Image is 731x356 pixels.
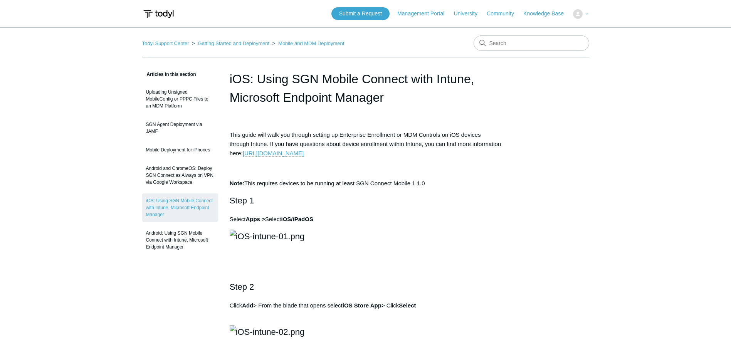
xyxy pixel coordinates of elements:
[230,325,305,339] img: iOS-intune-02.png
[142,193,218,222] a: iOS: Using SGN Mobile Connect with Intune, Microsoft Endpoint Manager
[523,10,571,18] a: Knowledge Base
[243,150,304,157] a: [URL][DOMAIN_NAME]
[230,301,502,319] p: Click > From the blade that opens select > Click
[242,302,253,309] strong: Add
[230,180,244,186] strong: Note:
[142,143,218,157] a: Mobile Deployment for iPhones
[142,226,218,254] a: Android: Using SGN Mobile Connect with Intune, Microsoft Endpoint Manager
[142,85,218,113] a: Uploading Unsigned MobileConfig or PPPC Files to an MDM Platform
[230,280,502,294] h2: Step 2
[230,230,305,243] img: iOS-intune-01.png
[142,161,218,190] a: Android and ChromeOS: Deploy SGN Connect as Always on VPN via Google Workspace
[142,117,218,139] a: SGN Agent Deployment via JAMF
[454,10,485,18] a: University
[487,10,522,18] a: Community
[198,40,269,46] a: Getting Started and Deployment
[245,216,265,222] strong: Apps >
[278,40,344,46] a: Mobile and MDM Deployment
[230,70,502,107] h1: iOS: Using SGN Mobile Connect with Intune, Microsoft Endpoint Manager
[343,302,381,309] strong: iOS Store App
[230,194,502,207] h2: Step 1
[271,40,344,46] li: Mobile and MDM Deployment
[331,7,390,20] a: Submit a Request
[190,40,271,46] li: Getting Started and Deployment
[230,130,502,158] p: This guide will walk you through setting up Enterprise Enrollment or MDM Controls on iOS devices ...
[281,216,313,222] strong: iOS/iPadOS
[142,40,189,46] a: Todyl Support Center
[230,215,502,224] p: Select Select
[142,72,196,77] span: Articles in this section
[474,35,589,51] input: Search
[397,10,452,18] a: Management Portal
[142,40,191,46] li: Todyl Support Center
[399,302,416,309] strong: Select
[142,7,175,21] img: Todyl Support Center Help Center home page
[230,179,502,188] p: This requires devices to be running at least SGN Connect Mobile 1.1.0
